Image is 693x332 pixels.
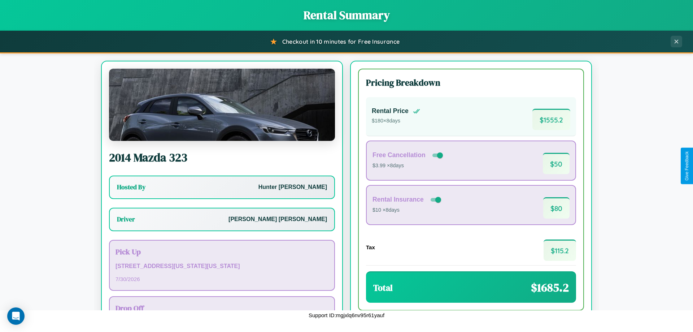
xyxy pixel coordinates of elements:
[372,107,409,115] h4: Rental Price
[366,77,576,89] h3: Pricing Breakdown
[532,109,570,130] span: $ 1555.2
[109,150,335,165] h2: 2014 Mazda 323
[684,151,689,181] div: Give Feedback
[372,206,443,215] p: $10 × 8 days
[117,215,135,224] h3: Driver
[366,244,375,250] h4: Tax
[372,161,444,171] p: $3.99 × 8 days
[373,282,393,294] h3: Total
[117,183,145,191] h3: Hosted By
[115,261,328,272] p: [STREET_ADDRESS][US_STATE][US_STATE]
[7,7,686,23] h1: Rental Summary
[115,274,328,284] p: 7 / 30 / 2026
[543,197,570,219] span: $ 80
[372,116,420,126] p: $ 180 × 8 days
[115,246,328,257] h3: Pick Up
[372,196,424,203] h4: Rental Insurance
[309,310,384,320] p: Support ID: mgjxlq6nv95r61yauf
[7,307,25,325] div: Open Intercom Messenger
[258,182,327,193] p: Hunter [PERSON_NAME]
[109,69,335,141] img: Mazda 323
[282,38,400,45] span: Checkout in 10 minutes for Free Insurance
[531,280,569,296] span: $ 1685.2
[115,303,328,313] h3: Drop Off
[228,214,327,225] p: [PERSON_NAME] [PERSON_NAME]
[544,240,576,261] span: $ 115.2
[372,151,426,159] h4: Free Cancellation
[543,153,570,174] span: $ 50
